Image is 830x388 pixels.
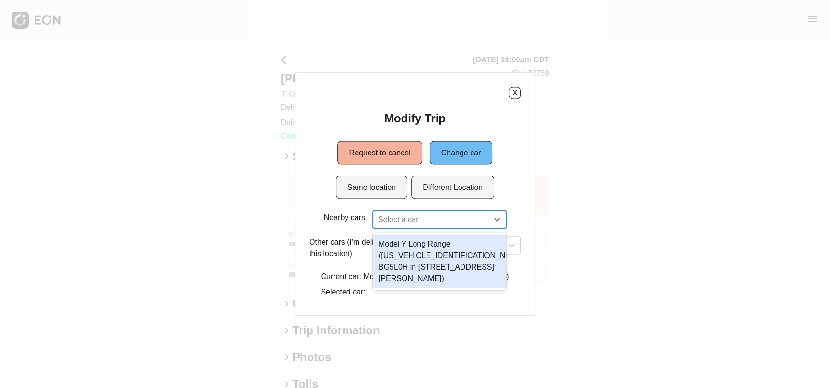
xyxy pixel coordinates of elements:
p: Other cars (I'm delivering to this location) [309,236,410,259]
button: Same location [336,176,407,199]
div: Model Y Long Range ([US_VEHICLE_IDENTIFICATION_NUMBER] BG5L0H in [STREET_ADDRESS][PERSON_NAME]) [373,234,506,288]
h2: Modify Trip [384,110,446,126]
p: Current car: Model 3 Standard Plus (TK8S0G in 63108) [321,270,509,282]
button: Change car [430,141,493,164]
p: Nearby cars [324,212,365,223]
button: Request to cancel [338,141,422,164]
button: X [509,87,521,99]
p: Selected car: [321,286,509,297]
button: Different Location [411,176,494,199]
